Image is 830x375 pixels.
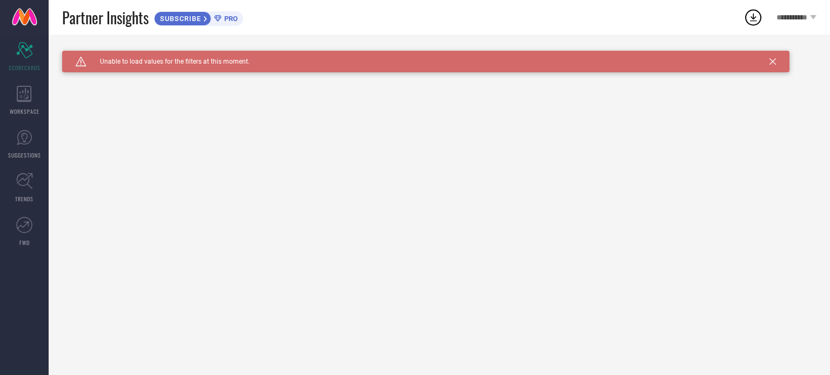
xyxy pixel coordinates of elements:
[86,58,250,65] span: Unable to load values for the filters at this moment.
[15,195,34,203] span: TRENDS
[155,15,204,23] span: SUBSCRIBE
[62,51,816,59] div: Unable to load filters at this moment. Please try later.
[9,64,41,72] span: SCORECARDS
[8,151,41,159] span: SUGGESTIONS
[744,8,763,27] div: Open download list
[222,15,238,23] span: PRO
[154,9,243,26] a: SUBSCRIBEPRO
[10,107,39,115] span: WORKSPACE
[19,238,30,247] span: FWD
[62,6,149,29] span: Partner Insights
